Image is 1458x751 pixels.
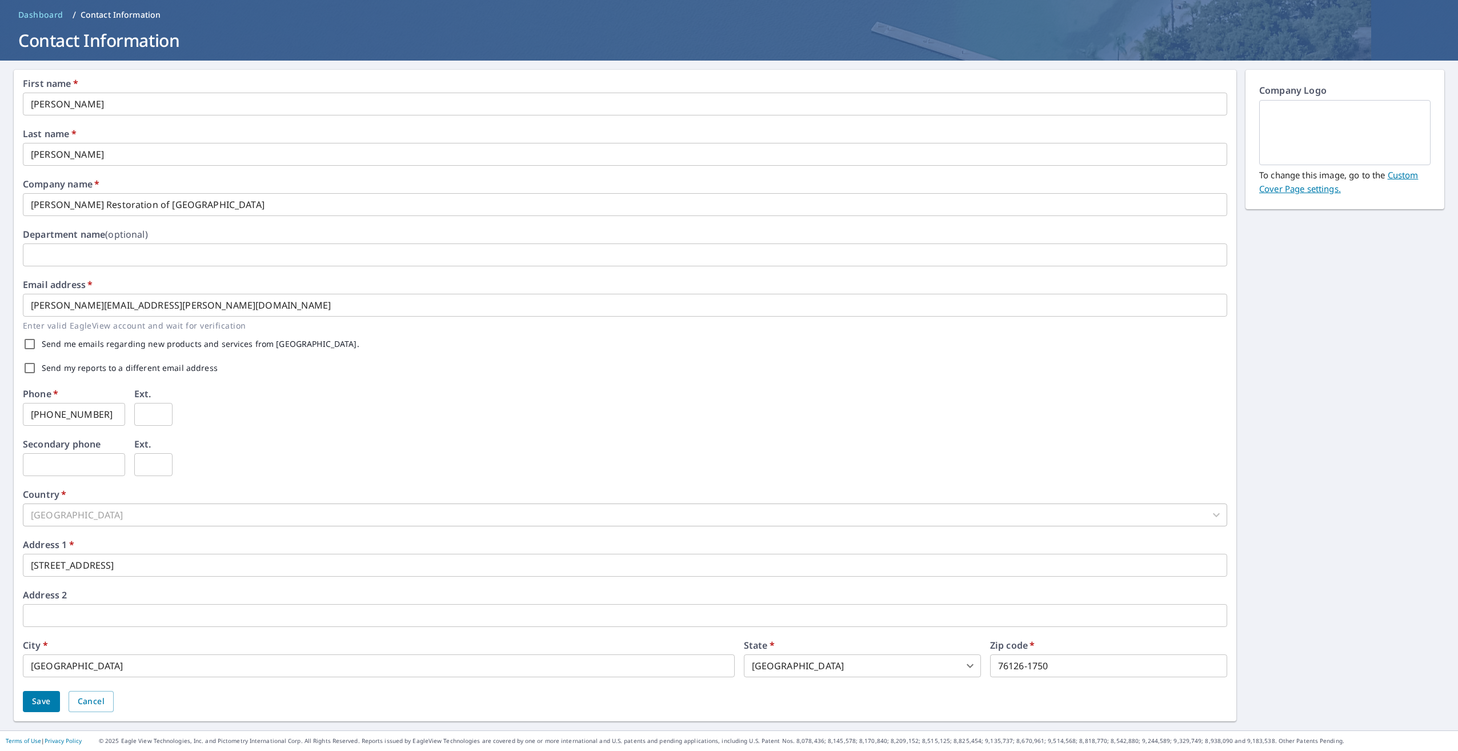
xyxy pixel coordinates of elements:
[23,280,93,289] label: Email address
[23,389,58,398] label: Phone
[990,641,1035,650] label: Zip code
[744,641,775,650] label: State
[45,737,82,745] a: Privacy Policy
[23,230,148,239] label: Department name
[23,319,1219,332] p: Enter valid EagleView account and wait for verification
[23,179,99,189] label: Company name
[42,340,359,348] label: Send me emails regarding new products and services from [GEOGRAPHIC_DATA].
[23,691,60,712] button: Save
[14,6,1444,24] nav: breadcrumb
[69,691,114,712] button: Cancel
[744,654,981,677] div: [GEOGRAPHIC_DATA]
[1259,83,1431,100] p: Company Logo
[6,737,82,744] p: |
[134,440,151,449] label: Ext.
[134,389,151,398] label: Ext.
[14,29,1444,52] h1: Contact Information
[23,504,1227,526] div: [GEOGRAPHIC_DATA]
[23,540,74,549] label: Address 1
[42,364,218,372] label: Send my reports to a different email address
[1273,102,1417,163] img: EmptyCustomerLogo.png
[105,228,148,241] b: (optional)
[73,8,76,22] li: /
[23,590,67,600] label: Address 2
[6,737,41,745] a: Terms of Use
[14,6,68,24] a: Dashboard
[23,129,77,138] label: Last name
[23,440,101,449] label: Secondary phone
[23,641,48,650] label: City
[1259,165,1431,195] p: To change this image, go to the
[23,490,66,499] label: Country
[23,79,78,88] label: First name
[81,9,161,21] p: Contact Information
[32,694,51,709] span: Save
[99,737,1452,745] p: © 2025 Eagle View Technologies, Inc. and Pictometry International Corp. All Rights Reserved. Repo...
[18,9,63,21] span: Dashboard
[78,694,105,709] span: Cancel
